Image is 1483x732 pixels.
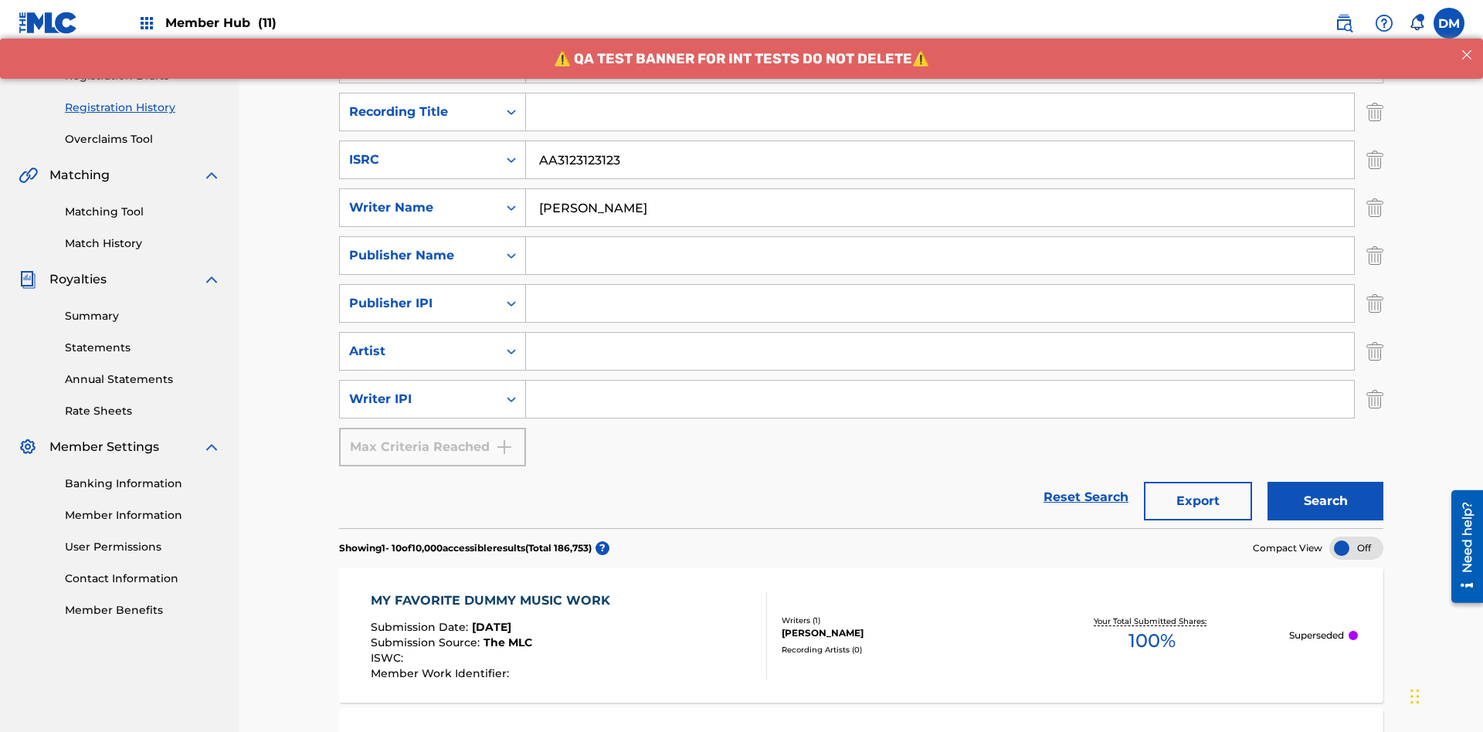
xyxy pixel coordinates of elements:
a: MY FAVORITE DUMMY MUSIC WORKSubmission Date:[DATE]Submission Source:The MLCISWC:Member Work Ident... [339,568,1383,703]
div: Drag [1410,673,1420,720]
div: Artist [349,342,488,361]
a: Registration History [65,100,221,116]
img: search [1335,14,1353,32]
img: Delete Criterion [1366,236,1383,275]
span: Submission Source : [371,635,484,649]
img: MLC Logo [19,12,78,34]
a: Summary [65,308,221,324]
div: Writers ( 1 ) [782,615,1015,626]
img: expand [202,166,221,185]
span: ? [596,541,609,555]
span: The MLC [484,635,532,649]
div: Recording Title [349,103,488,121]
a: Rate Sheets [65,403,221,419]
img: Matching [19,166,38,185]
img: Member Settings [19,438,37,456]
a: Annual Statements [65,371,221,388]
span: ⚠️ QA TEST BANNER FOR INT TESTS DO NOT DELETE⚠️ [554,12,929,29]
div: Notifications [1409,15,1424,31]
img: help [1375,14,1393,32]
span: Member Hub [165,14,277,32]
a: Contact Information [65,571,221,587]
span: (11) [258,15,277,30]
a: Statements [65,340,221,356]
div: Publisher IPI [349,294,488,313]
a: User Permissions [65,539,221,555]
p: Superseded [1289,629,1344,642]
div: Writer Name [349,198,488,217]
a: Public Search [1329,8,1359,39]
div: [PERSON_NAME] [782,626,1015,640]
span: Member Work Identifier : [371,666,513,680]
span: [DATE] [472,620,511,634]
p: Showing 1 - 10 of 10,000 accessible results (Total 186,753 ) [339,541,592,555]
img: Delete Criterion [1366,284,1383,323]
img: Delete Criterion [1366,141,1383,179]
form: Search Form [339,45,1383,528]
p: Your Total Submitted Shares: [1094,615,1210,627]
div: MY FAVORITE DUMMY MUSIC WORK [371,591,618,610]
span: Member Settings [49,438,159,456]
img: Delete Criterion [1366,332,1383,371]
span: Royalties [49,270,107,289]
div: Recording Artists ( 0 ) [782,644,1015,656]
button: Export [1144,482,1252,520]
a: Overclaims Tool [65,131,221,147]
span: 100 % [1128,627,1176,655]
img: Royalties [19,270,37,289]
a: Match History [65,236,221,252]
span: ISWC : [371,651,407,665]
span: Submission Date : [371,620,472,634]
div: Writer IPI [349,390,488,408]
a: Banking Information [65,476,221,492]
button: Search [1268,482,1383,520]
iframe: Chat Widget [1406,658,1483,732]
a: Member Information [65,507,221,524]
a: Reset Search [1036,480,1136,514]
div: Publisher Name [349,246,488,265]
a: Matching Tool [65,204,221,220]
img: Delete Criterion [1366,93,1383,131]
img: expand [202,438,221,456]
a: Member Benefits [65,602,221,618]
span: Compact View [1253,541,1322,555]
div: Help [1369,8,1400,39]
img: Delete Criterion [1366,188,1383,227]
img: Delete Criterion [1366,380,1383,419]
div: User Menu [1434,8,1464,39]
div: ISRC [349,151,488,169]
img: expand [202,270,221,289]
iframe: Resource Center [1440,484,1483,611]
img: Top Rightsholders [137,14,156,32]
span: Matching [49,166,110,185]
